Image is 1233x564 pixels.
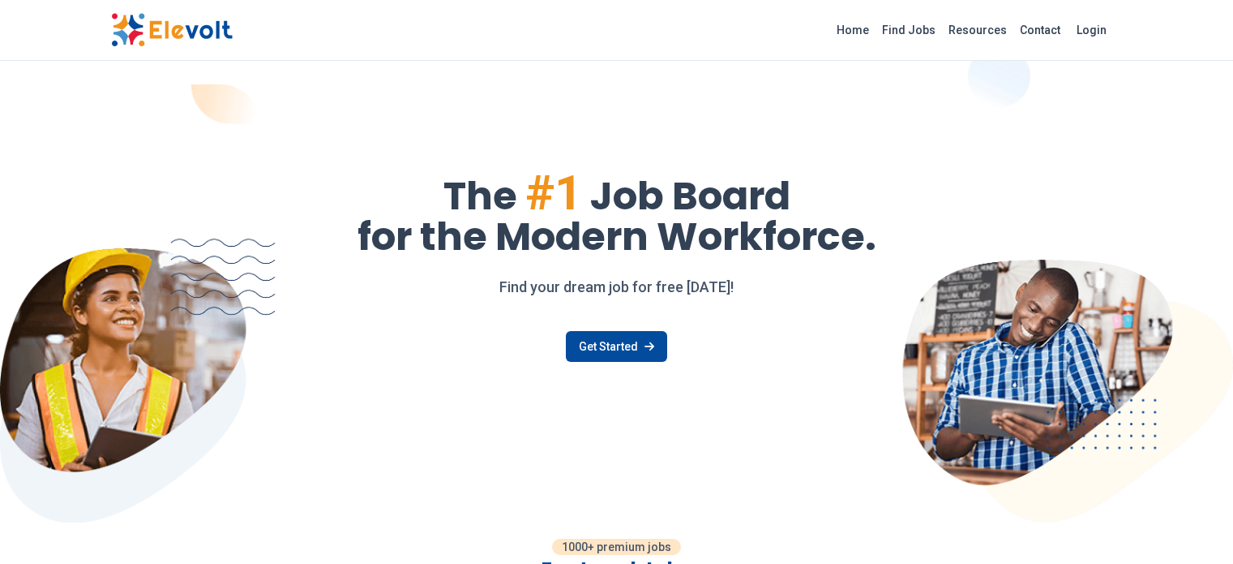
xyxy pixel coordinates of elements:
[830,17,876,43] a: Home
[876,17,942,43] a: Find Jobs
[525,164,582,222] span: #1
[1013,17,1067,43] a: Contact
[1067,14,1116,46] a: Login
[552,539,681,555] p: 1000+ premium jobs
[111,13,233,47] img: Elevolt
[566,331,667,362] a: Get Started
[111,276,1123,299] p: Find your dream job for free [DATE]!
[111,169,1123,256] h1: The Job Board for the Modern Workforce.
[942,17,1013,43] a: Resources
